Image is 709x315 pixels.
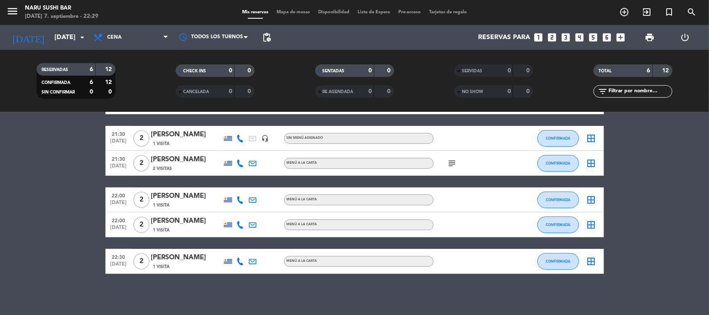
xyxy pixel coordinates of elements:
[602,32,613,43] i: looks_6
[42,68,68,72] span: RESERVADAS
[151,191,222,202] div: [PERSON_NAME]
[183,69,206,73] span: CHECK INS
[537,130,579,147] button: CONFIRMADA
[133,155,150,172] span: 2
[90,89,93,95] strong: 0
[462,90,483,94] span: NO SHOW
[314,10,353,15] span: Disponibilidad
[262,135,269,142] i: headset_mic
[586,158,596,168] i: border_all
[323,90,353,94] span: RE AGENDADA
[108,200,129,209] span: [DATE]
[90,66,93,72] strong: 6
[238,10,272,15] span: Mis reservas
[153,227,170,234] span: 1 Visita
[151,216,222,226] div: [PERSON_NAME]
[272,10,314,15] span: Mapa de mesas
[680,32,690,42] i: power_settings_new
[368,68,372,74] strong: 0
[546,161,570,165] span: CONFIRMADA
[586,133,596,143] i: border_all
[108,129,129,138] span: 21:30
[262,32,272,42] span: pending_actions
[586,195,596,205] i: border_all
[287,223,317,226] span: MENÚ A LA CARTA
[619,7,629,17] i: add_circle_outline
[153,202,170,209] span: 1 Visita
[133,130,150,147] span: 2
[153,140,170,147] span: 1 Visita
[662,68,671,74] strong: 12
[133,192,150,208] span: 2
[108,261,129,271] span: [DATE]
[664,7,674,17] i: turned_in_not
[108,154,129,163] span: 21:30
[537,253,579,270] button: CONFIRMADA
[533,32,544,43] i: looks_one
[368,89,372,94] strong: 0
[105,66,113,72] strong: 12
[447,158,457,168] i: subject
[537,192,579,208] button: CONFIRMADA
[287,136,324,140] span: Sin menú asignado
[153,263,170,270] span: 1 Visita
[537,217,579,233] button: CONFIRMADA
[546,259,570,263] span: CONFIRMADA
[323,69,345,73] span: SENTADAS
[151,129,222,140] div: [PERSON_NAME]
[598,86,608,96] i: filter_list
[608,87,672,96] input: Filtrar por nombre...
[183,90,209,94] span: CANCELADA
[687,7,697,17] i: search
[133,253,150,270] span: 2
[588,32,599,43] i: looks_5
[6,28,50,47] i: [DATE]
[25,4,98,12] div: NARU Sushi Bar
[287,161,317,165] span: MENÚ A LA CARTA
[108,138,129,148] span: [DATE]
[508,68,511,74] strong: 0
[642,7,652,17] i: exit_to_app
[248,68,253,74] strong: 0
[42,81,70,85] span: CONFIRMADA
[537,155,579,172] button: CONFIRMADA
[353,10,394,15] span: Lista de Espera
[153,165,172,172] span: 2 Visitas
[108,225,129,234] span: [DATE]
[6,5,19,17] i: menu
[133,217,150,233] span: 2
[586,220,596,230] i: border_all
[151,154,222,165] div: [PERSON_NAME]
[108,252,129,261] span: 22:30
[90,79,93,85] strong: 6
[108,215,129,225] span: 22:00
[645,32,655,42] span: print
[108,89,113,95] strong: 0
[77,32,87,42] i: arrow_drop_down
[42,90,75,94] span: SIN CONFIRMAR
[526,68,531,74] strong: 0
[546,222,570,227] span: CONFIRMADA
[599,69,611,73] span: TOTAL
[105,79,113,85] strong: 12
[108,163,129,173] span: [DATE]
[25,12,98,21] div: [DATE] 7. septiembre - 22:29
[387,68,392,74] strong: 0
[462,69,482,73] span: SERVIDAS
[425,10,471,15] span: Tarjetas de regalo
[667,25,703,50] div: LOG OUT
[546,197,570,202] span: CONFIRMADA
[229,89,232,94] strong: 0
[647,68,650,74] strong: 6
[151,252,222,263] div: [PERSON_NAME]
[508,89,511,94] strong: 0
[478,34,530,42] span: Reservas para
[287,259,317,263] span: MENÚ A LA CARTA
[526,89,531,94] strong: 0
[229,68,232,74] strong: 0
[546,136,570,140] span: CONFIRMADA
[248,89,253,94] strong: 0
[574,32,585,43] i: looks_4
[561,32,572,43] i: looks_3
[108,190,129,200] span: 22:00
